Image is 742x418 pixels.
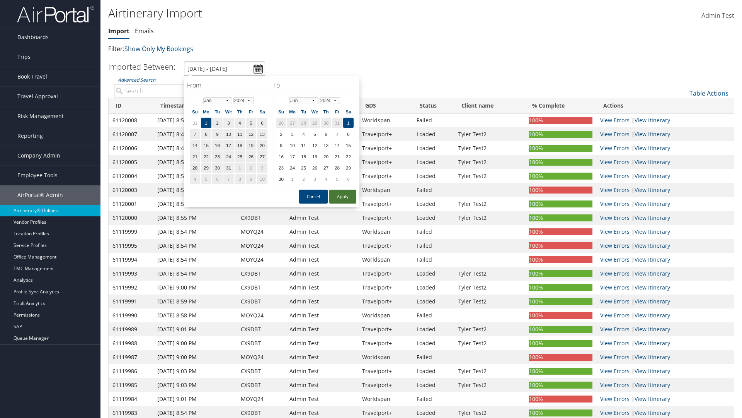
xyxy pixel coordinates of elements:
td: [DATE] 8:55 PM [153,211,237,225]
td: 9 [246,174,256,184]
td: Travelport+ [358,141,413,155]
th: Su [276,106,286,117]
td: | [596,253,734,267]
span: Risk Management [17,106,64,126]
a: View errors [600,242,630,249]
th: Fr [332,106,342,117]
td: Failed [413,308,454,322]
td: 13 [321,140,331,151]
a: View errors [600,409,630,416]
td: Travelport+ [358,197,413,211]
td: Worldspan [358,113,413,127]
a: View Itinerary Details [635,200,670,207]
th: Actions [596,98,734,113]
div: 100% [529,173,592,180]
h4: To [273,81,356,89]
td: | [596,155,734,169]
span: Dashboards [17,27,49,47]
a: View errors [600,298,630,305]
th: GDS: activate to sort column ascending [358,98,413,113]
td: 10 [287,140,298,151]
div: 100% [529,159,592,166]
span: Reporting [17,126,43,146]
td: Travelport+ [358,211,413,225]
td: Travelport+ [358,295,413,308]
th: % Complete: activate to sort column ascending [525,98,596,113]
a: View Itinerary Details [635,395,670,403]
td: | [596,169,734,183]
td: Worldspan [358,308,413,322]
td: 61119985 [109,378,153,392]
td: 18 [298,151,309,162]
a: View errors [600,172,630,180]
a: View Itinerary Details [635,367,670,375]
td: [DATE] 8:56 PM [153,197,237,211]
a: View Itinerary Details [635,172,670,180]
a: Admin Test [701,4,734,28]
td: 31 [190,118,200,128]
td: 23 [212,151,223,162]
a: View Itinerary Details [635,158,670,166]
td: Admin Test [286,308,358,322]
td: 61119986 [109,364,153,378]
button: Cancel [299,190,328,204]
div: 100% [529,145,592,152]
td: [DATE] 9:00 PM [153,281,237,295]
td: 61119999 [109,225,153,239]
td: [DATE] 8:54 PM [153,169,237,183]
p: Filter: [108,44,526,54]
td: 15 [201,140,211,151]
td: Failed [413,113,454,127]
td: 20 [257,140,267,151]
td: 5 [310,129,320,139]
span: Employee Tools [17,166,58,185]
div: 100% [529,270,592,277]
div: 100% [529,256,592,263]
td: Tyler Test2 [454,155,525,169]
td: 11 [298,140,309,151]
td: | [596,113,734,127]
th: Timestamp: activate to sort column ascending [153,98,237,113]
a: View errors [600,186,630,194]
a: View Itinerary Details [635,312,670,319]
td: [DATE] 8:59 PM [153,295,237,308]
h4: From [187,81,270,89]
td: Admin Test [286,253,358,267]
td: Travelport+ [358,239,413,253]
span: Trips [17,47,31,67]
td: [DATE] 8:54 PM [153,267,237,281]
td: Worldspan [358,225,413,239]
td: [DATE] 8:58 PM [153,308,237,322]
td: 2 [246,163,256,173]
td: 16 [276,151,286,162]
a: Table Actions [689,89,728,98]
td: 61120003 [109,183,153,197]
td: 8 [235,174,245,184]
td: Travelport+ [358,267,413,281]
th: Th [321,106,331,117]
td: Tyler Test2 [454,211,525,225]
span: AirPortal® Admin [17,185,63,205]
td: 9 [212,129,223,139]
td: Failed [413,183,454,197]
a: View errors [600,130,630,138]
a: View errors [600,200,630,207]
td: 3 [223,118,234,128]
a: View Itinerary Details [635,339,670,347]
td: 5 [246,118,256,128]
td: Admin Test [286,225,358,239]
td: Loaded [413,295,454,308]
td: 2 [212,118,223,128]
td: CX9DBT [237,267,286,281]
td: Travelport+ [358,127,413,141]
td: Worldspan [358,253,413,267]
th: Status: activate to sort column ascending [413,98,454,113]
td: 5 [201,174,211,184]
a: View errors [600,353,630,361]
td: Loaded [413,169,454,183]
td: 28 [190,163,200,173]
a: View errors [600,256,630,263]
td: Tyler Test2 [454,141,525,155]
td: 26 [276,118,286,128]
th: Sa [257,106,267,117]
